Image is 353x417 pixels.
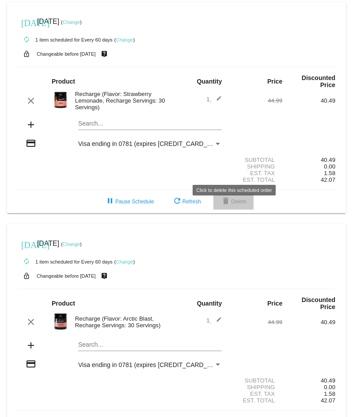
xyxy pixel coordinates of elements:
[324,170,335,176] span: 1.58
[21,239,32,249] mat-icon: [DATE]
[211,317,222,327] mat-icon: edit
[282,97,335,104] div: 40.49
[99,48,110,60] mat-icon: live_help
[78,361,222,368] mat-select: Payment Method
[282,377,335,384] div: 40.49
[78,361,226,368] span: Visa ending in 0781 (expires [CREDIT_CARD_DATA])
[52,313,69,330] img: Image-1-Carousel-Recharge30S-Arctic-Blast-1000x1000-Transp.png
[63,19,80,25] a: Change
[61,19,82,25] small: ( )
[21,48,32,60] mat-icon: lock_open
[302,296,335,310] strong: Discounted Price
[282,157,335,163] div: 40.49
[165,194,208,210] button: Refresh
[52,78,75,85] strong: Product
[197,300,222,307] strong: Quantity
[18,259,113,264] small: 1 item scheduled for Every 60 days
[197,78,222,85] strong: Quantity
[21,270,32,282] mat-icon: lock_open
[321,397,335,404] span: 42.07
[229,97,282,104] div: 44.99
[321,176,335,183] span: 42.07
[229,157,282,163] div: Subtotal
[229,390,282,397] div: Est. Tax
[71,315,177,329] div: Recharge (Flavor: Arctic Blast, Recharge Servings: 30 Servings)
[99,270,110,282] mat-icon: live_help
[21,34,32,45] mat-icon: autorenew
[229,377,282,384] div: Subtotal
[206,96,222,103] span: 1
[98,194,161,210] button: Pause Schedule
[105,199,154,205] span: Pause Schedule
[267,300,282,307] strong: Price
[78,140,226,147] span: Visa ending in 0781 (expires [CREDIT_CARD_DATA])
[26,359,36,369] mat-icon: credit_card
[52,300,75,307] strong: Product
[282,319,335,325] div: 40.49
[114,259,135,264] small: ( )
[324,384,335,390] span: 0.00
[172,196,182,207] mat-icon: refresh
[61,241,82,247] small: ( )
[324,163,335,170] span: 0.00
[229,176,282,183] div: Est. Total
[21,256,32,267] mat-icon: autorenew
[71,91,177,111] div: Recharge (Flavor: Strawberry Lemonade, Recharge Servings: 30 Servings)
[26,317,36,327] mat-icon: clear
[213,194,254,210] button: Delete
[229,170,282,176] div: Est. Tax
[26,340,36,351] mat-icon: add
[172,199,201,205] span: Refresh
[211,96,222,106] mat-icon: edit
[229,163,282,170] div: Shipping
[229,319,282,325] div: 44.99
[229,397,282,404] div: Est. Total
[18,37,113,42] small: 1 item scheduled for Every 60 days
[116,37,133,42] a: Change
[78,341,222,348] input: Search...
[220,196,231,207] mat-icon: delete
[105,196,115,207] mat-icon: pause
[114,37,135,42] small: ( )
[220,199,247,205] span: Delete
[116,259,133,264] a: Change
[26,138,36,149] mat-icon: credit_card
[26,96,36,106] mat-icon: clear
[206,317,222,324] span: 1
[26,119,36,130] mat-icon: add
[78,140,222,147] mat-select: Payment Method
[78,120,222,127] input: Search...
[302,74,335,88] strong: Discounted Price
[21,17,32,27] mat-icon: [DATE]
[267,78,282,85] strong: Price
[324,390,335,397] span: 1.58
[63,241,80,247] a: Change
[37,51,96,57] small: Changeable before [DATE]
[37,273,96,279] small: Changeable before [DATE]
[52,91,69,109] img: Image-1-Carousel-Recharge30S-Strw-Lemonade-Transp.png
[229,384,282,390] div: Shipping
